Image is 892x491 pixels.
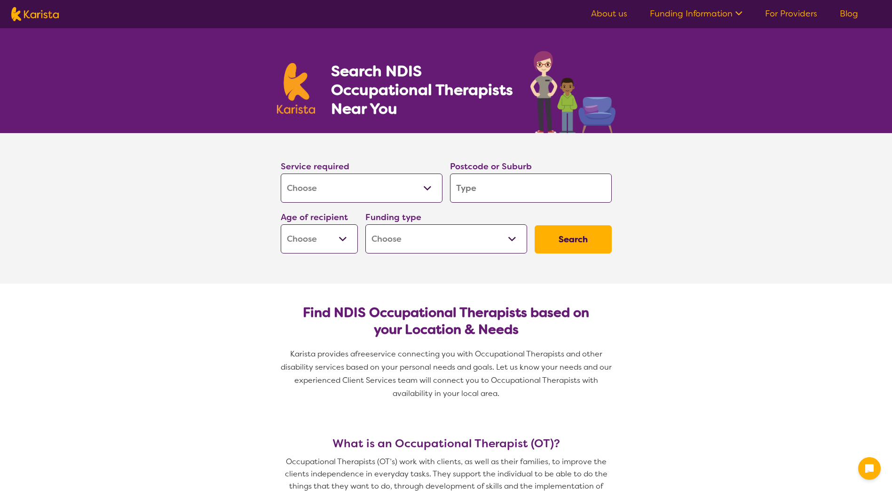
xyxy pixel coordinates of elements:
[331,62,514,118] h1: Search NDIS Occupational Therapists Near You
[290,349,355,359] span: Karista provides a
[11,7,59,21] img: Karista logo
[365,212,421,223] label: Funding type
[765,8,817,19] a: For Providers
[355,349,370,359] span: free
[591,8,627,19] a: About us
[530,51,616,133] img: occupational-therapy
[277,437,616,450] h3: What is an Occupational Therapist (OT)?
[281,212,348,223] label: Age of recipient
[535,225,612,253] button: Search
[840,8,858,19] a: Blog
[450,174,612,203] input: Type
[277,63,316,114] img: Karista logo
[450,161,532,172] label: Postcode or Suburb
[650,8,742,19] a: Funding Information
[281,349,614,398] span: service connecting you with Occupational Therapists and other disability services based on your p...
[288,304,604,338] h2: Find NDIS Occupational Therapists based on your Location & Needs
[281,161,349,172] label: Service required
